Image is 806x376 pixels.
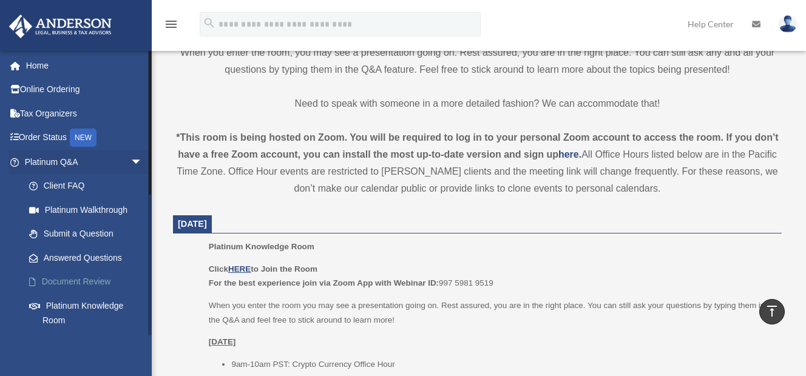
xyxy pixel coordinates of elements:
span: Platinum Knowledge Room [209,242,314,251]
p: When you enter the room you may see a presentation going on. Rest assured, you are in the right p... [209,298,773,327]
a: Order StatusNEW [8,126,161,150]
span: arrow_drop_down [130,150,155,175]
a: Online Ordering [8,78,161,102]
a: Document Review [17,270,161,294]
i: search [203,16,216,30]
i: menu [164,17,178,32]
p: 997 5981 9519 [209,262,773,290]
strong: . [579,149,581,159]
p: When you enter the room, you may see a presentation going on. Rest assured, you are in the right ... [173,44,782,78]
a: Platinum Knowledge Room [17,294,155,332]
img: User Pic [779,15,797,33]
a: Tax Organizers [8,101,161,126]
li: 9am-10am PST: Crypto Currency Office Hour [231,357,773,372]
a: Tax & Bookkeeping Packages [17,332,161,371]
b: Click to Join the Room [209,264,317,274]
a: Client FAQ [17,174,161,198]
div: NEW [70,129,97,147]
a: Platinum Walkthrough [17,198,161,222]
a: here [558,149,579,159]
div: All Office Hours listed below are in the Pacific Time Zone. Office Hour events are restricted to ... [173,129,782,197]
strong: *This room is being hosted on Zoom. You will be required to log in to your personal Zoom account ... [176,132,778,159]
b: For the best experience join via Zoom App with Webinar ID: [209,278,439,287]
p: Need to speak with someone in a more detailed fashion? We can accommodate that! [173,95,782,112]
u: [DATE] [209,337,236,346]
a: HERE [228,264,251,274]
a: Home [8,53,161,78]
a: Submit a Question [17,222,161,246]
a: vertical_align_top [759,299,785,324]
i: vertical_align_top [765,304,779,318]
span: [DATE] [178,219,207,229]
a: menu [164,21,178,32]
a: Platinum Q&Aarrow_drop_down [8,150,161,174]
a: Answered Questions [17,246,161,270]
img: Anderson Advisors Platinum Portal [5,15,115,38]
